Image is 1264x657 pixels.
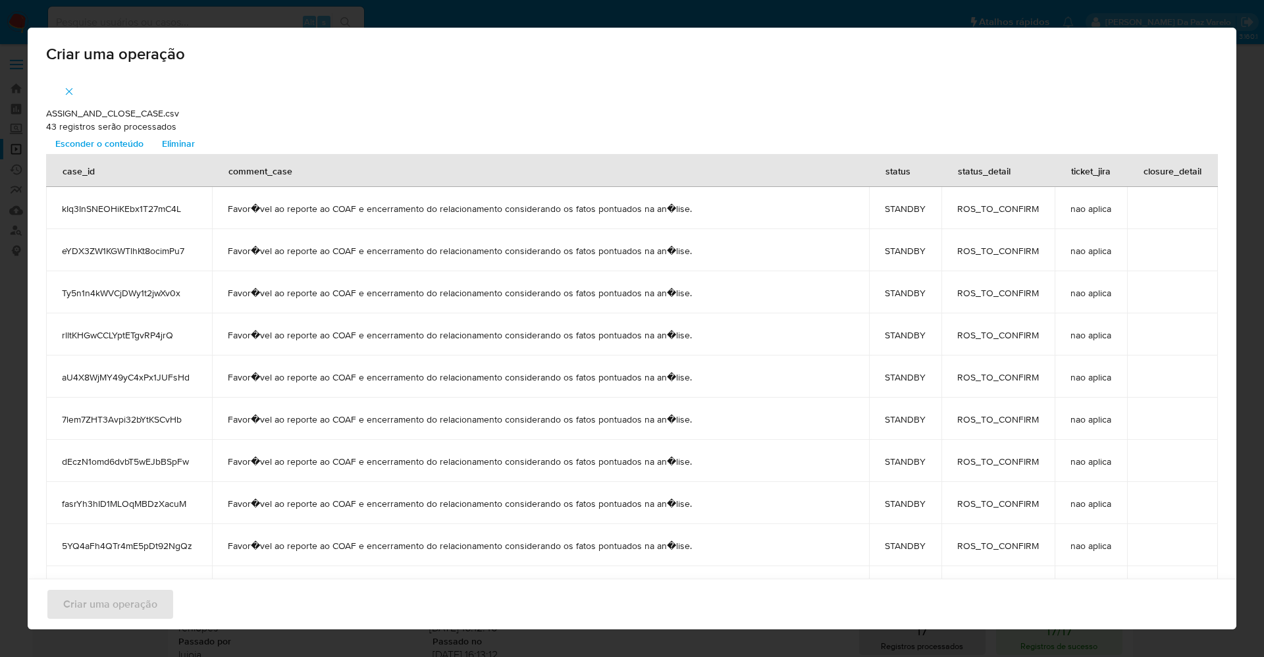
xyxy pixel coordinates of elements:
span: Favor�vel ao reporte ao COAF e encerramento do relacionamento considerando os fatos pontuados na ... [228,245,853,257]
span: ROS_TO_CONFIRM [957,245,1039,257]
span: STANDBY [885,329,926,341]
span: Favor�vel ao reporte ao COAF e encerramento do relacionamento considerando os fatos pontuados na ... [228,413,853,425]
span: dEczN1omd6dvbT5wEJbBSpFw [62,456,196,467]
span: STANDBY [885,203,926,215]
span: ROS_TO_CONFIRM [957,287,1039,299]
div: status [870,155,926,186]
span: STANDBY [885,540,926,552]
span: STANDBY [885,456,926,467]
span: Eliminar [162,134,195,153]
span: ROS_TO_CONFIRM [957,371,1039,383]
p: ASSIGN_AND_CLOSE_CASE.csv [46,107,1218,120]
div: status_detail [942,155,1026,186]
span: STANDBY [885,287,926,299]
span: nao aplica [1070,413,1111,425]
div: ticket_jira [1055,155,1126,186]
span: Esconder o conteúdo [55,134,144,153]
span: nao aplica [1070,456,1111,467]
span: nao aplica [1070,329,1111,341]
span: nao aplica [1070,540,1111,552]
span: nao aplica [1070,371,1111,383]
span: ROS_TO_CONFIRM [957,203,1039,215]
span: Favor�vel ao reporte ao COAF e encerramento do relacionamento considerando os fatos pontuados na ... [228,498,853,510]
span: nao aplica [1070,498,1111,510]
span: STANDBY [885,413,926,425]
div: closure_detail [1128,155,1217,186]
span: Favor�vel ao reporte ao COAF e encerramento do relacionamento considerando os fatos pontuados na ... [228,371,853,383]
span: Favor�vel ao reporte ao COAF e encerramento do relacionamento considerando os fatos pontuados na ... [228,329,853,341]
button: Eliminar [153,133,204,154]
span: STANDBY [885,245,926,257]
span: 5YQ4aFh4QTr4mE5pDt92NgQz [62,540,196,552]
span: fasrYh3hID1MLOqMBDzXacuM [62,498,196,510]
span: rlltKHGwCCLYptETgvRP4jrQ [62,329,196,341]
span: 7lem7ZHT3Avpi32bYtKSCvHb [62,413,196,425]
span: ROS_TO_CONFIRM [957,540,1039,552]
span: Criar uma operação [46,46,1218,62]
p: 43 registros serão processados [46,120,1218,134]
span: Ty5n1n4kWVCjDWy1t2jwXv0x [62,287,196,299]
span: kIq3InSNEOHiKEbx1T27mC4L [62,203,196,215]
span: nao aplica [1070,287,1111,299]
span: Favor�vel ao reporte ao COAF e encerramento do relacionamento considerando os fatos pontuados na ... [228,540,853,552]
span: STANDBY [885,498,926,510]
span: Favor�vel ao reporte ao COAF e encerramento do relacionamento considerando os fatos pontuados na ... [228,456,853,467]
span: Favor�vel ao reporte ao COAF e encerramento do relacionamento considerando os fatos pontuados na ... [228,287,853,299]
span: Favor�vel ao reporte ao COAF e encerramento do relacionamento considerando os fatos pontuados na ... [228,203,853,215]
span: ROS_TO_CONFIRM [957,413,1039,425]
div: case_id [47,155,111,186]
button: Esconder o conteúdo [46,133,153,154]
span: ROS_TO_CONFIRM [957,329,1039,341]
span: nao aplica [1070,245,1111,257]
span: eYDX3ZW1KGWTlhKt8ocimPu7 [62,245,196,257]
div: comment_case [213,155,308,186]
span: ROS_TO_CONFIRM [957,498,1039,510]
span: aU4X8WjMY49yC4xPx1JUFsHd [62,371,196,383]
span: nao aplica [1070,203,1111,215]
span: STANDBY [885,371,926,383]
span: ROS_TO_CONFIRM [957,456,1039,467]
